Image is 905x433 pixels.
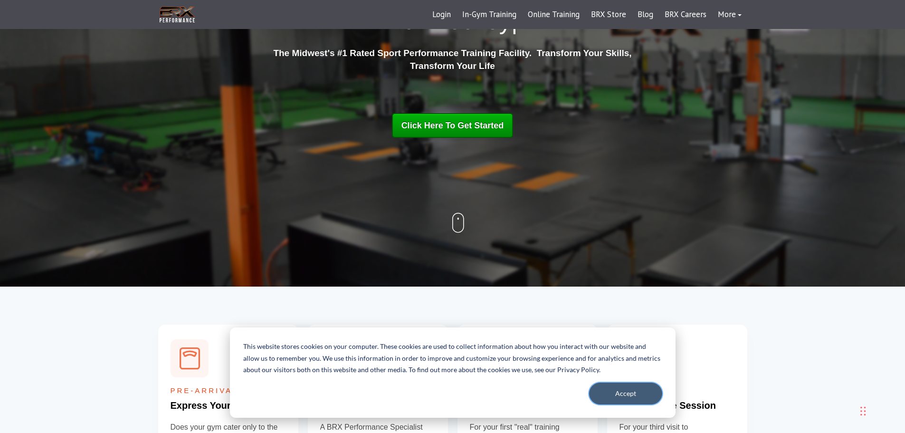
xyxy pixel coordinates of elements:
[392,113,514,138] a: Click Here To Get Started
[585,3,632,26] a: BRX Store
[589,383,662,404] button: Accept
[158,5,196,24] img: BRX Transparent Logo-2
[619,400,735,411] h4: S
[659,3,712,26] a: BRX Careers
[401,121,504,130] span: Click Here To Get Started
[243,341,662,376] p: This website stores cookies on your computer. These cookies are used to collect information about...
[619,386,735,395] h5: Visit 3+
[427,3,457,26] a: Login
[230,327,676,418] div: Cookie banner
[427,3,747,26] div: Navigation Menu
[860,397,866,425] div: Drag
[457,3,522,26] a: In-Gym Training
[522,3,585,26] a: Online Training
[632,3,659,26] a: Blog
[171,400,286,411] h4: Express Your Goals
[712,3,747,26] a: More
[171,386,286,395] h5: Pre-Arrival
[770,330,905,433] iframe: Chat Widget
[171,339,209,377] img: Express Your Goals
[273,48,631,71] strong: The Midwest's #1 Rated Sport Performance Training Facility. Transform Your Skills, Transform Your...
